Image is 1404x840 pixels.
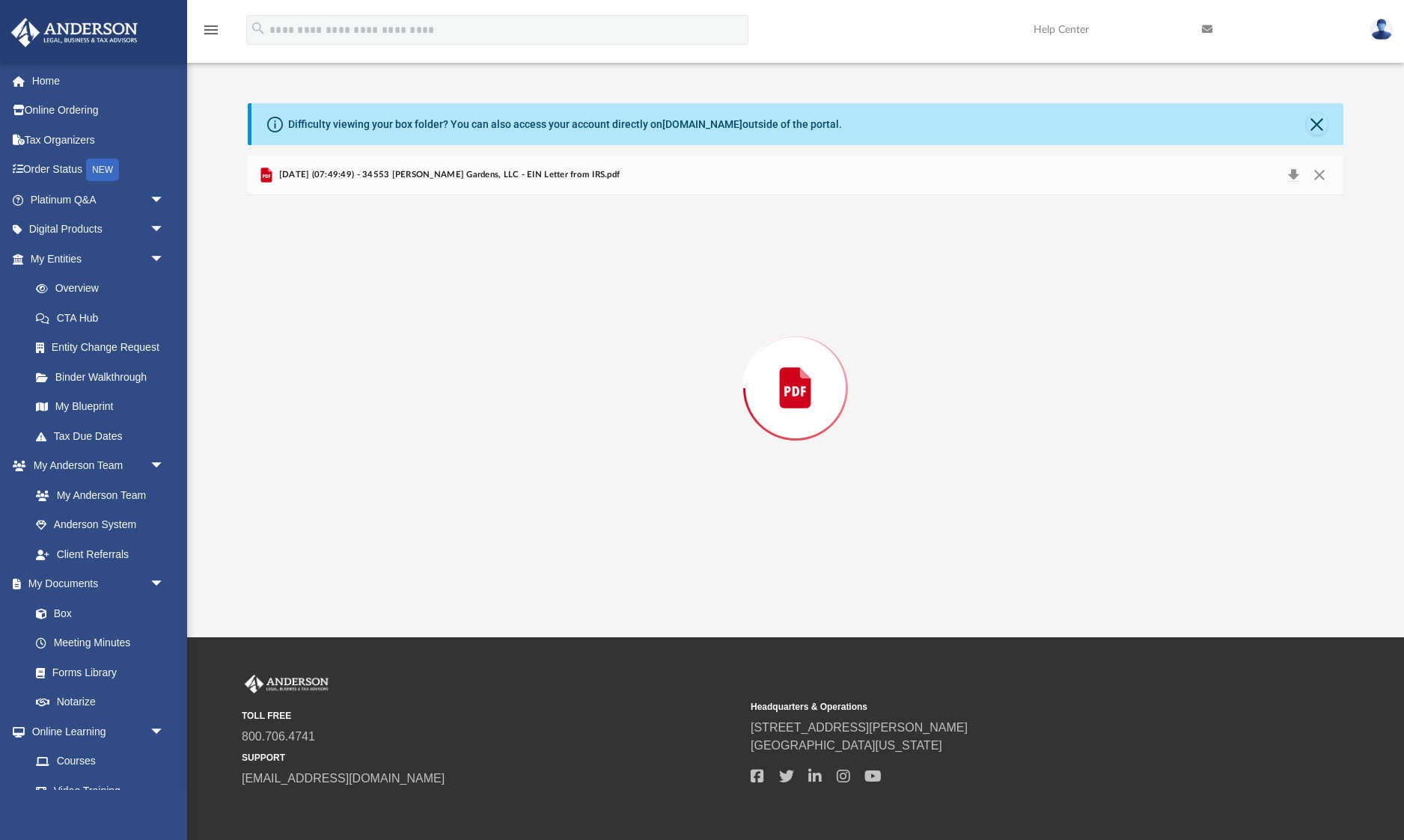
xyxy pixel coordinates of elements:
[751,721,968,734] a: [STREET_ADDRESS][PERSON_NAME]
[7,18,142,47] img: Anderson Advisors Platinum Portal
[150,717,180,747] span: arrow_drop_down
[242,675,332,694] img: Anderson Advisors Platinum Portal
[1280,165,1307,186] button: Download
[21,421,187,451] a: Tax Due Dates
[1370,19,1393,40] img: User Pic
[10,125,187,155] a: Tax Organizers
[150,569,180,600] span: arrow_drop_down
[10,569,180,599] a: My Documentsarrow_drop_down
[21,776,172,806] a: Video Training
[242,772,445,785] a: [EMAIL_ADDRESS][DOMAIN_NAME]
[21,687,180,717] a: Notarize
[10,717,180,747] a: Online Learningarrow_drop_down
[21,657,172,687] a: Forms Library
[21,274,187,304] a: Overview
[248,156,1343,581] div: Preview
[275,168,620,182] span: [DATE] (07:49:49) - 34553 [PERSON_NAME] Gardens, LLC - EIN Letter from IRS.pdf
[21,598,172,628] a: Box
[242,730,315,743] a: 800.706.4741
[21,392,180,422] a: My Blueprint
[202,21,220,39] i: menu
[242,751,740,764] small: SUPPORT
[21,628,180,658] a: Meeting Minutes
[150,185,180,215] span: arrow_drop_down
[21,539,180,569] a: Client Referrals
[751,700,1249,714] small: Headquarters & Operations
[10,451,180,481] a: My Anderson Teamarrow_drop_down
[21,333,187,363] a: Entity Change Request
[86,159,119,181] div: NEW
[10,244,187,274] a: My Entitiesarrow_drop_down
[10,66,187,96] a: Home
[150,451,180,482] span: arrow_drop_down
[1307,114,1328,135] button: Close
[662,118,742,130] a: [DOMAIN_NAME]
[10,185,187,215] a: Platinum Q&Aarrow_drop_down
[242,709,740,723] small: TOLL FREE
[10,215,187,245] a: Digital Productsarrow_drop_down
[21,480,172,510] a: My Anderson Team
[21,747,180,776] a: Courses
[202,28,220,39] a: menu
[288,117,842,132] div: Difficulty viewing your box folder? You can also access your account directly on outside of the p...
[1306,165,1333,186] button: Close
[250,20,266,37] i: search
[21,362,187,392] a: Binder Walkthrough
[21,303,187,333] a: CTA Hub
[10,96,187,126] a: Online Ordering
[21,510,180,540] a: Anderson System
[10,155,187,186] a: Order StatusNEW
[751,739,942,752] a: [GEOGRAPHIC_DATA][US_STATE]
[150,215,180,245] span: arrow_drop_down
[150,244,180,275] span: arrow_drop_down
